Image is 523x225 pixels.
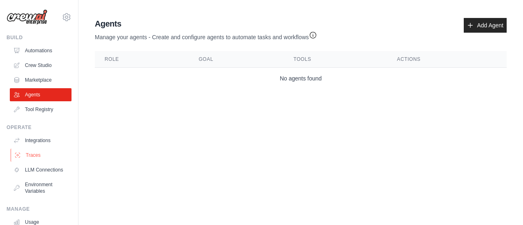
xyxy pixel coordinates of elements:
a: Agents [10,88,72,101]
img: Logo [7,9,47,25]
th: Tools [284,51,387,68]
a: Crew Studio [10,59,72,72]
th: Goal [189,51,284,68]
a: Integrations [10,134,72,147]
div: Build [7,34,72,41]
a: Marketplace [10,74,72,87]
a: LLM Connections [10,163,72,176]
td: No agents found [95,68,507,89]
div: Manage [7,206,72,212]
a: Traces [11,149,72,162]
h2: Agents [95,18,317,29]
div: Operate [7,124,72,131]
a: Environment Variables [10,178,72,198]
th: Actions [387,51,507,68]
a: Add Agent [464,18,507,33]
a: Automations [10,44,72,57]
a: Tool Registry [10,103,72,116]
th: Role [95,51,189,68]
p: Manage your agents - Create and configure agents to automate tasks and workflows [95,29,317,41]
